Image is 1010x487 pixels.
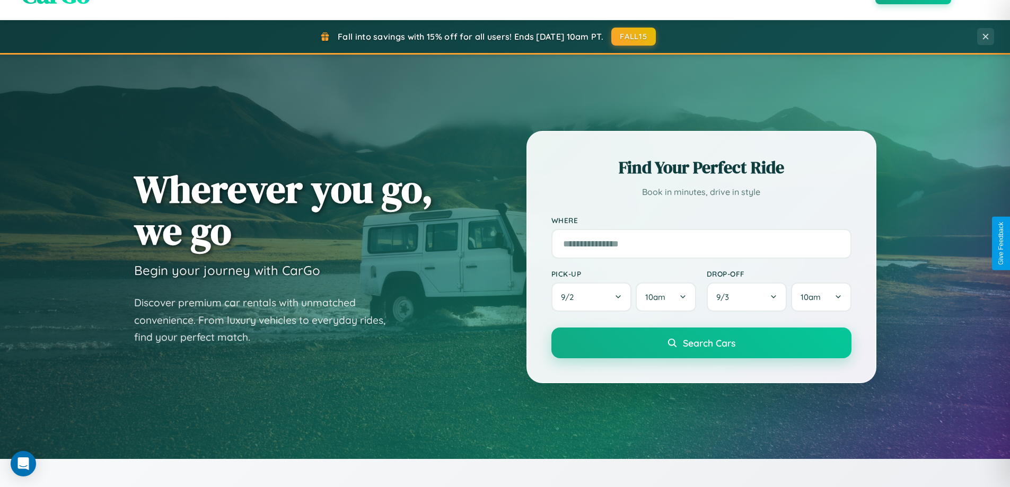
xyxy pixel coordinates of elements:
div: Give Feedback [997,222,1005,265]
span: 9 / 3 [716,292,734,302]
span: 9 / 2 [561,292,579,302]
button: Search Cars [551,327,851,358]
span: 10am [645,292,665,302]
p: Discover premium car rentals with unmatched convenience. From luxury vehicles to everyday rides, ... [134,294,399,346]
button: 9/3 [707,282,787,312]
label: Pick-up [551,269,696,278]
label: Where [551,216,851,225]
h3: Begin your journey with CarGo [134,262,320,278]
h1: Wherever you go, we go [134,168,433,252]
button: 9/2 [551,282,632,312]
button: 10am [791,282,851,312]
button: 10am [636,282,696,312]
label: Drop-off [707,269,851,278]
span: Search Cars [683,337,735,349]
button: FALL15 [611,28,656,46]
span: Fall into savings with 15% off for all users! Ends [DATE] 10am PT. [338,31,603,42]
div: Open Intercom Messenger [11,451,36,476]
p: Book in minutes, drive in style [551,184,851,200]
span: 10am [801,292,821,302]
h2: Find Your Perfect Ride [551,156,851,179]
